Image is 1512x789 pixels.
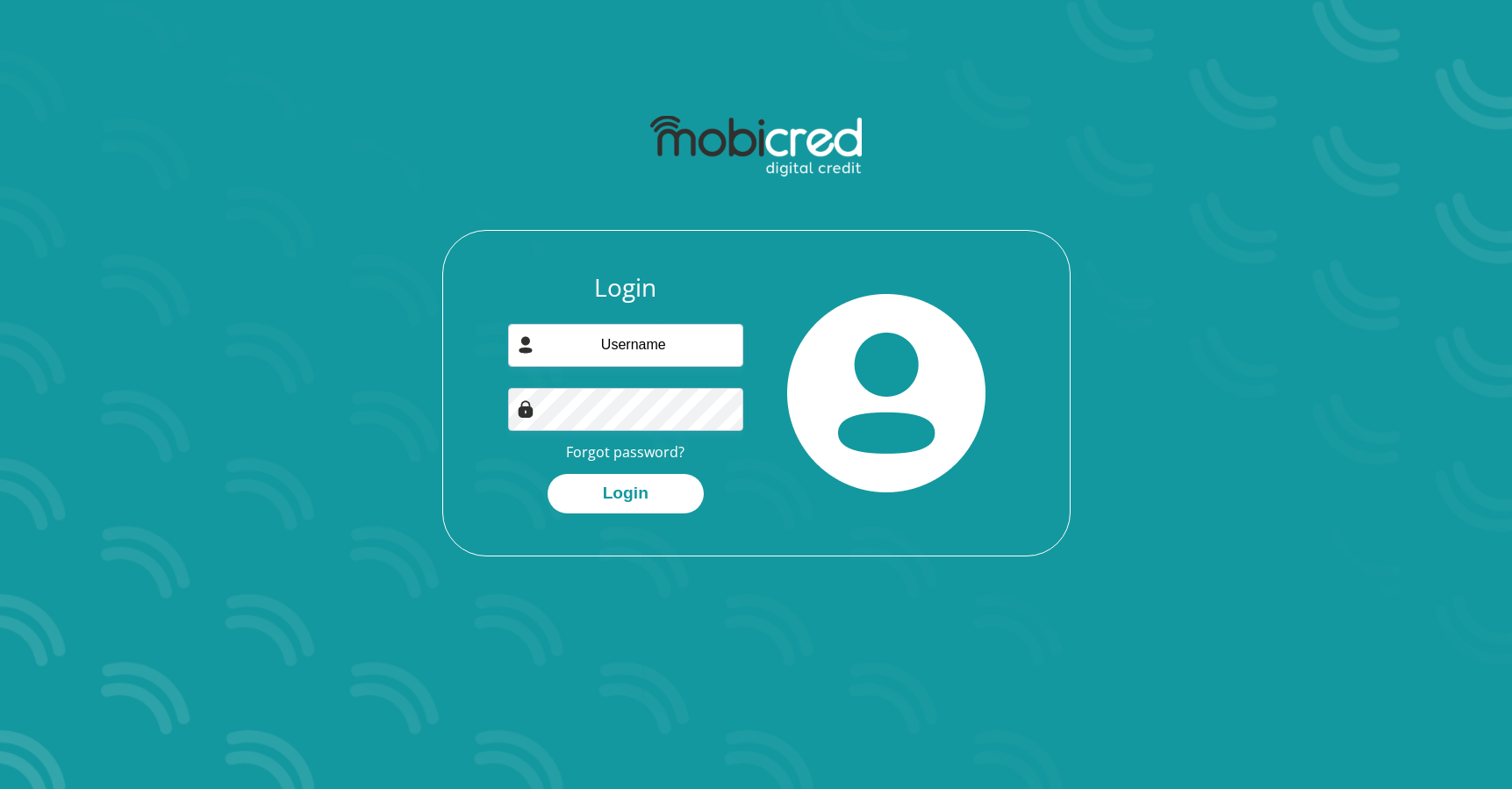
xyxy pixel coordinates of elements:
input: Username [508,324,743,367]
img: Image [517,400,534,418]
button: Login [548,474,704,513]
img: mobicred logo [650,116,862,177]
h3: Login [508,273,743,303]
img: user-icon image [517,336,534,354]
a: Forgot password? [566,442,684,462]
